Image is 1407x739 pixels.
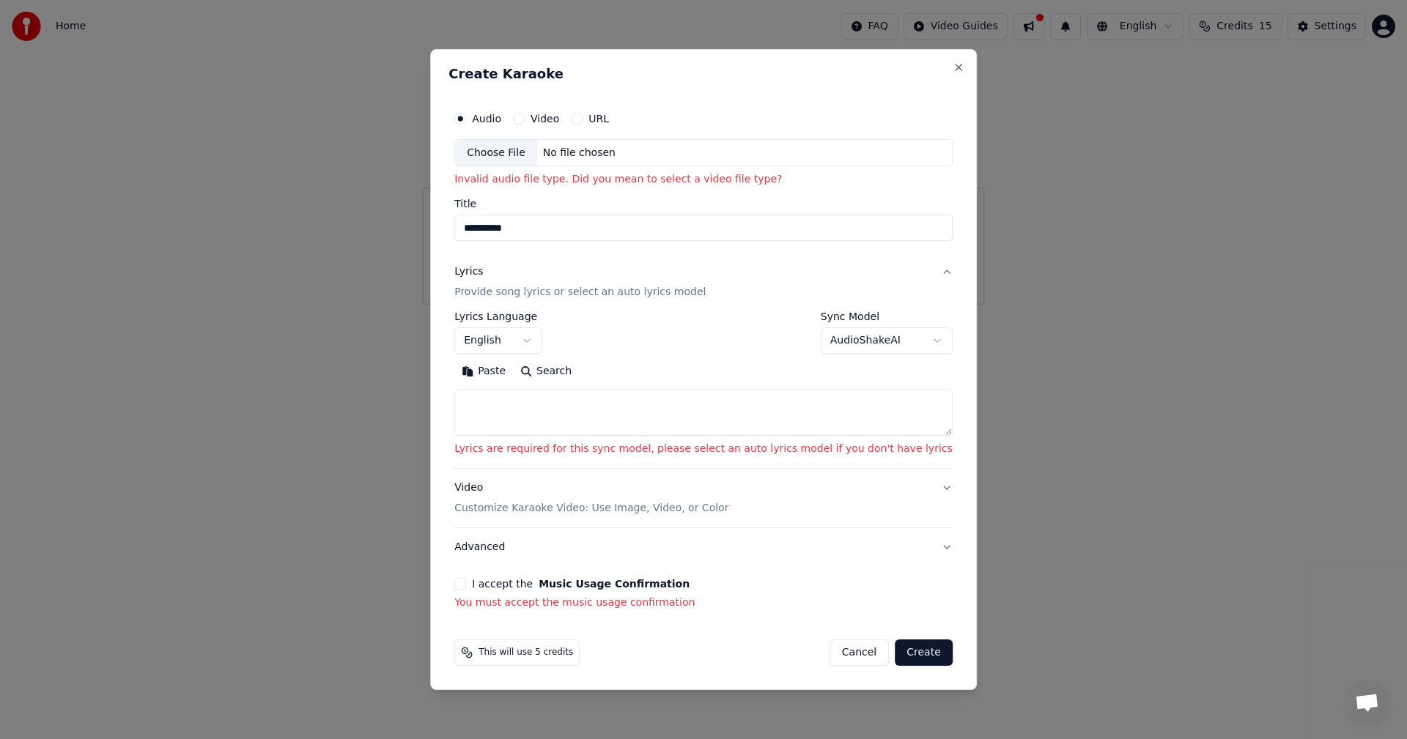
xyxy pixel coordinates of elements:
[455,140,537,166] div: Choose File
[454,312,953,469] div: LyricsProvide song lyrics or select an auto lyrics model
[588,114,609,124] label: URL
[454,253,953,312] button: LyricsProvide song lyrics or select an auto lyrics model
[454,480,728,516] div: Video
[539,579,690,589] button: I accept the
[830,639,889,666] button: Cancel
[531,114,559,124] label: Video
[454,199,953,209] label: Title
[472,579,690,589] label: I accept the
[454,173,953,187] p: Invalid audio file type. Did you mean to select a video file type?
[479,647,573,658] span: This will use 5 credits
[454,442,953,457] p: Lyrics are required for this sync model, please select an auto lyrics model if you don't have lyrics
[454,312,542,322] label: Lyrics Language
[454,501,728,516] p: Customize Karaoke Video: Use Image, Video, or Color
[454,360,513,384] button: Paste
[454,286,706,300] p: Provide song lyrics or select an auto lyrics model
[454,469,953,527] button: VideoCustomize Karaoke Video: Use Image, Video, or Color
[895,639,953,666] button: Create
[513,360,579,384] button: Search
[537,146,621,160] div: No file chosen
[448,67,959,81] h2: Create Karaoke
[472,114,501,124] label: Audio
[821,312,953,322] label: Sync Model
[454,528,953,566] button: Advanced
[454,595,953,610] p: You must accept the music usage confirmation
[454,265,483,280] div: Lyrics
